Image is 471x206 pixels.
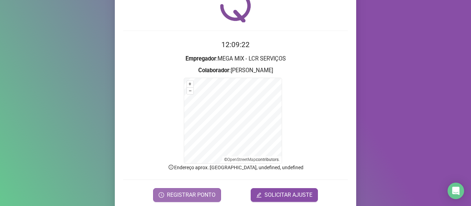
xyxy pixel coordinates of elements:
[123,164,348,171] p: Endereço aprox. : [GEOGRAPHIC_DATA], undefined, undefined
[251,188,318,202] button: editSOLICITAR AJUSTE
[123,66,348,75] h3: : [PERSON_NAME]
[198,67,229,74] strong: Colaborador
[187,81,193,87] button: +
[159,192,164,198] span: clock-circle
[153,188,221,202] button: REGISTRAR PONTO
[187,88,193,94] button: –
[224,157,280,162] li: © contributors.
[221,41,250,49] time: 12:09:22
[256,192,262,198] span: edit
[167,191,216,199] span: REGISTRAR PONTO
[227,157,256,162] a: OpenStreetMap
[448,183,464,199] div: Open Intercom Messenger
[264,191,312,199] span: SOLICITAR AJUSTE
[123,54,348,63] h3: : MEGA MIX - LCR SERVIÇOS
[168,164,174,170] span: info-circle
[186,55,216,62] strong: Empregador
